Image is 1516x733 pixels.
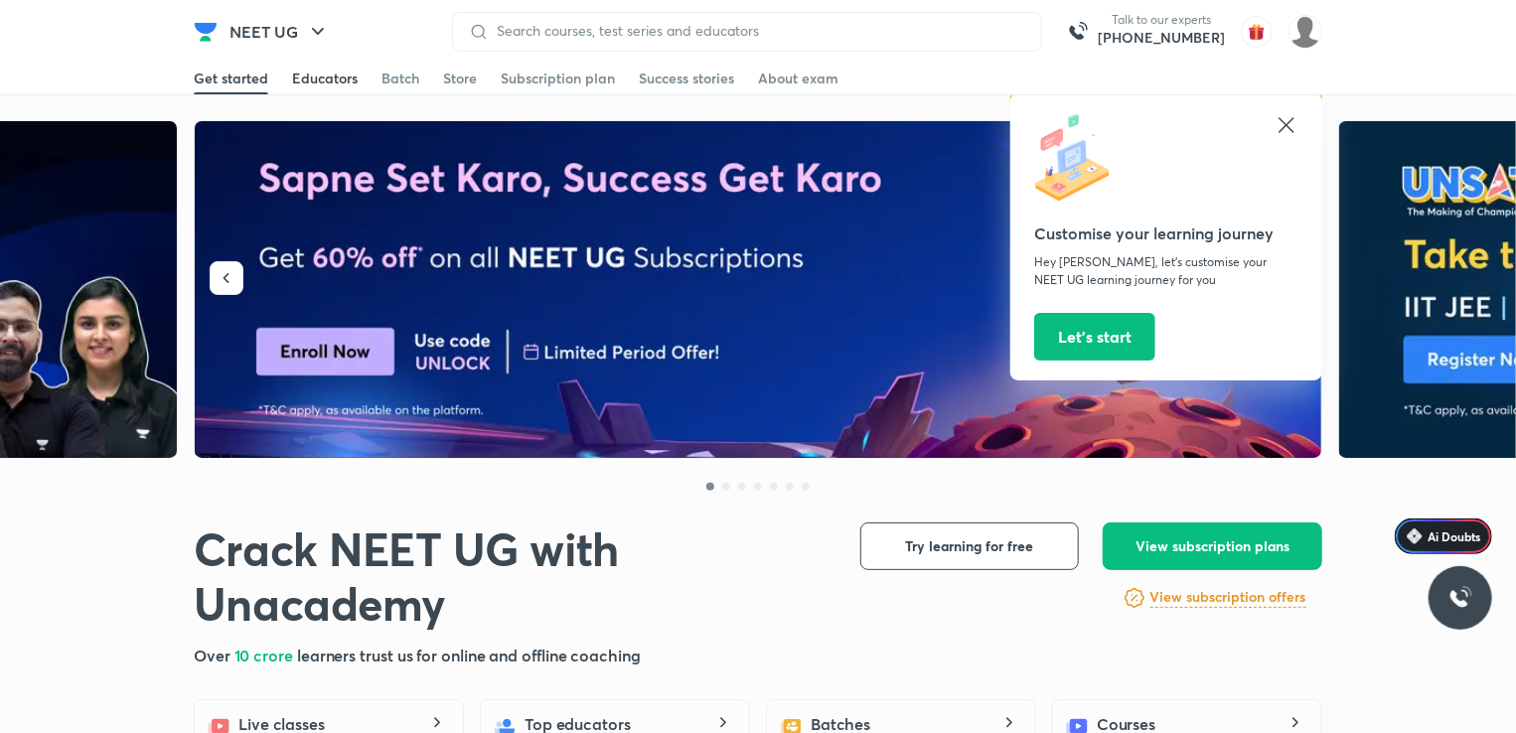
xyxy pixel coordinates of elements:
span: View subscription plans [1136,536,1289,556]
a: Success stories [639,63,734,94]
div: Batch [381,69,419,88]
img: Company Logo [194,20,218,44]
a: Educators [292,63,358,94]
span: Try learning for free [906,536,1034,556]
a: Ai Doubts [1395,518,1492,554]
p: Talk to our experts [1098,12,1225,28]
a: [PHONE_NUMBER] [1098,28,1225,48]
img: call-us [1058,12,1098,52]
button: Try learning for free [860,522,1079,570]
div: Subscription plan [501,69,615,88]
input: Search courses, test series and educators [489,23,1025,39]
div: Success stories [639,69,734,88]
img: ttu [1448,586,1472,610]
div: Store [443,69,477,88]
a: View subscription offers [1150,586,1306,610]
div: Get started [194,69,268,88]
h1: Crack NEET UG with Unacademy [194,522,829,632]
span: Ai Doubts [1428,528,1480,544]
a: Get started [194,63,268,94]
a: Store [443,63,477,94]
a: Batch [381,63,419,94]
img: avatar [1241,16,1273,48]
h6: View subscription offers [1150,587,1306,608]
button: Let’s start [1034,313,1155,361]
button: NEET UG [218,12,342,52]
span: learners trust us for online and offline coaching [297,645,641,665]
button: View subscription plans [1103,522,1322,570]
img: NamrataDHiremath [1289,15,1322,49]
a: About exam [758,63,838,94]
h5: Customise your learning journey [1034,221,1298,245]
a: Subscription plan [501,63,615,94]
img: icon [1034,113,1124,203]
span: 10 crore [234,645,297,665]
img: Icon [1407,528,1423,544]
div: Educators [292,69,358,88]
div: About exam [758,69,838,88]
p: Hey [PERSON_NAME], let’s customise your NEET UG learning journey for you [1034,253,1298,289]
span: Over [194,645,234,665]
